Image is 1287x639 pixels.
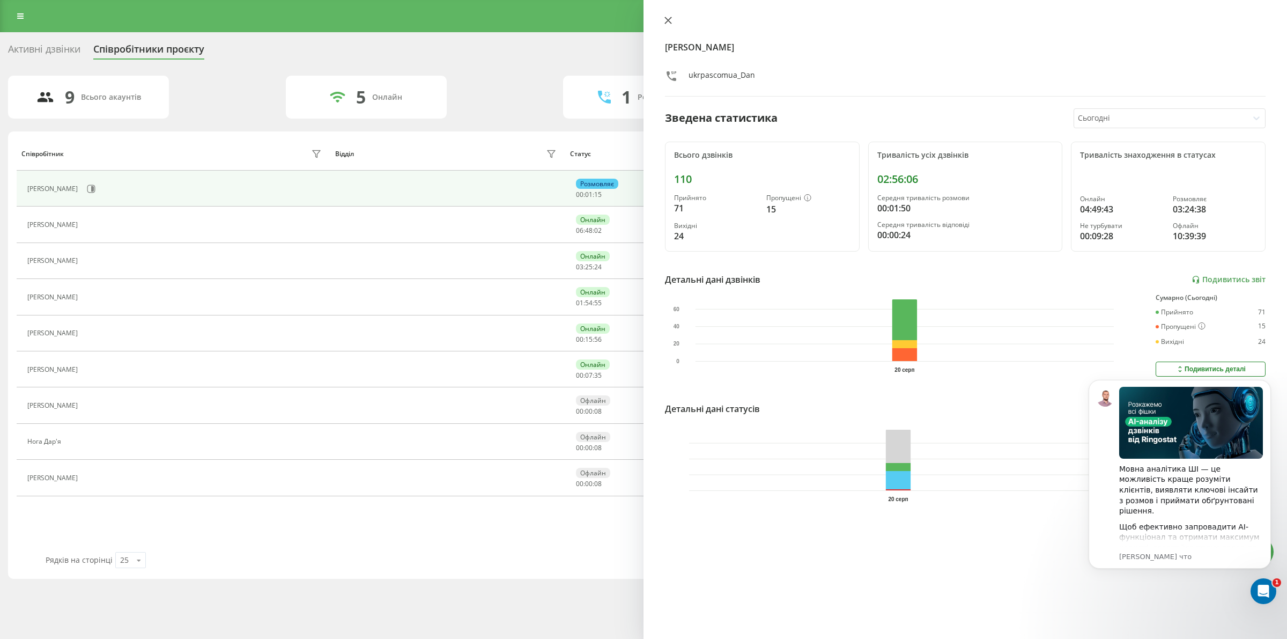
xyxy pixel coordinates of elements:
div: Розмовляє [1173,195,1256,203]
span: 24 [594,262,602,271]
div: Онлайн [576,215,610,225]
div: Онлайн [576,287,610,297]
span: 54 [585,298,593,307]
span: 25 [585,262,593,271]
div: Прийнято [1156,309,1193,316]
text: 20 серп [889,496,908,502]
span: 56 [594,335,602,344]
div: Онлайн [576,251,610,261]
div: Відділ [335,150,354,158]
div: [PERSON_NAME] [27,329,80,337]
div: Тривалість усіх дзвінків [877,151,1054,160]
div: 71 [674,202,758,215]
div: Активні дзвінки [8,43,80,60]
span: Рядків на сторінці [46,555,113,565]
button: Подивитись деталі [1156,362,1266,377]
div: 15 [766,203,850,216]
div: Онлайн [372,93,402,102]
div: 9 [65,87,75,107]
div: [PERSON_NAME] [27,402,80,409]
span: 15 [585,335,593,344]
text: 40 [674,324,680,329]
div: Всього дзвінків [674,151,850,160]
div: Статус [570,150,591,158]
div: Офлайн [576,432,610,442]
div: Онлайн [576,359,610,370]
div: 00:09:28 [1080,230,1164,243]
div: 00:00:24 [877,229,1054,241]
span: 1 [1273,578,1281,587]
div: : : [576,408,602,415]
h4: [PERSON_NAME] [665,41,1266,54]
div: : : [576,227,602,234]
div: [PERSON_NAME] [27,221,80,229]
div: Пропущені [766,194,850,203]
span: 08 [594,443,602,452]
div: : : [576,191,602,199]
div: Детальні дані статусів [665,402,760,415]
span: 00 [576,335,583,344]
div: Офлайн [576,468,610,478]
span: 00 [576,479,583,488]
span: 00 [585,407,593,416]
div: 10:39:39 [1173,230,1256,243]
div: Не турбувати [1080,222,1164,230]
div: [PERSON_NAME] [27,474,80,482]
div: : : [576,444,602,452]
div: Сумарно (Сьогодні) [1156,294,1266,302]
span: 03 [576,262,583,271]
div: Всього акаунтів [81,93,141,102]
div: Розмовляють [638,93,690,102]
div: 04:49:43 [1080,203,1164,216]
div: ukrpascomua_Dan [689,70,755,85]
span: 07 [585,371,593,380]
div: 110 [674,173,850,186]
div: [PERSON_NAME] [27,293,80,301]
div: 00:01:50 [877,202,1054,215]
div: [PERSON_NAME] [27,366,80,373]
div: 02:56:06 [877,173,1054,186]
div: 15 [1258,322,1266,331]
span: 00 [576,190,583,199]
span: 35 [594,371,602,380]
span: 08 [594,407,602,416]
span: 55 [594,298,602,307]
div: 1 [622,87,631,107]
text: 20 серп [894,367,914,373]
text: 0 [676,358,679,364]
div: Співробітники проєкту [93,43,204,60]
span: 08 [594,479,602,488]
span: 01 [585,190,593,199]
div: Онлайн [576,324,610,334]
div: Середня тривалість відповіді [877,221,1054,229]
div: Вихідні [1156,338,1184,346]
div: Нога Дар'я [27,438,64,445]
div: 25 [120,555,129,565]
div: Співробітник [21,150,64,158]
div: Офлайн [576,395,610,406]
a: Подивитись звіт [1192,275,1266,284]
span: 01 [576,298,583,307]
span: 06 [576,226,583,235]
text: 20 [674,341,680,347]
span: 00 [585,443,593,452]
span: 02 [594,226,602,235]
div: Пропущені [1156,322,1205,331]
span: 00 [576,407,583,416]
div: : : [576,336,602,343]
div: 5 [356,87,366,107]
iframe: Intercom live chat [1251,578,1276,604]
div: 24 [674,230,758,243]
span: 00 [585,479,593,488]
div: Вихідні [674,222,758,230]
div: Офлайн [1173,222,1256,230]
div: Зведена статистика [665,110,778,126]
div: 03:24:38 [1173,203,1256,216]
div: [PERSON_NAME] [27,185,80,193]
div: Прийнято [674,194,758,202]
iframe: Intercom notifications сообщение [1072,363,1287,610]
